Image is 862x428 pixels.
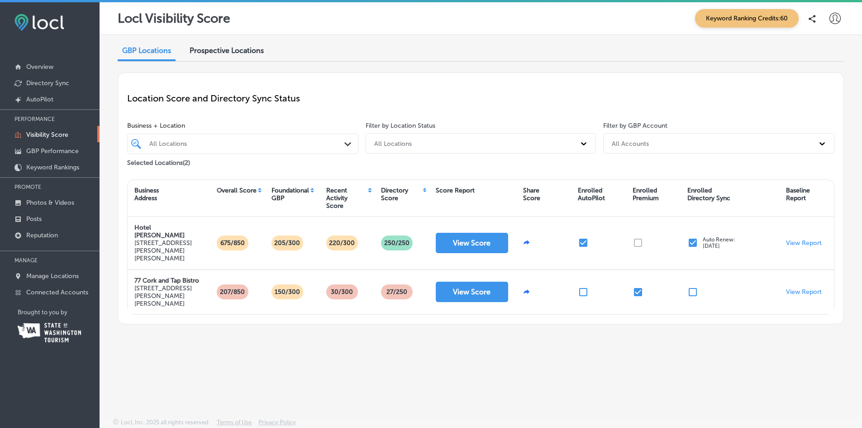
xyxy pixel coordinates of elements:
[121,419,210,426] p: Locl, Inc. 2025 all rights reserved.
[26,147,79,155] p: GBP Performance
[523,187,540,202] div: Share Score
[786,239,822,247] a: View Report
[127,155,190,167] p: Selected Locations ( 2 )
[134,224,185,239] strong: Hotel [PERSON_NAME]
[127,93,834,104] p: Location Score and Directory Sync Status
[26,96,53,103] p: AutoPilot
[26,272,79,280] p: Manage Locations
[436,233,508,253] button: View Score
[134,239,203,262] p: [STREET_ADDRESS][PERSON_NAME][PERSON_NAME]
[118,11,230,26] p: Locl Visibility Score
[26,164,79,171] p: Keyword Rankings
[216,284,248,299] p: 207/850
[122,46,171,55] span: GBP Locations
[383,284,411,299] p: 27 /250
[271,284,304,299] p: 150/300
[18,323,81,342] img: Washington Tourism
[687,187,730,202] div: Enrolled Directory Sync
[436,187,475,194] div: Score Report
[786,187,810,202] div: Baseline Report
[26,231,58,239] p: Reputation
[26,79,69,87] p: Directory Sync
[217,187,257,194] div: Overall Score
[703,236,735,249] p: Auto Renew: [DATE]
[26,215,42,223] p: Posts
[26,131,68,139] p: Visibility Score
[26,63,53,71] p: Overview
[374,139,412,147] div: All Locations
[326,187,367,210] div: Recent Activity Score
[217,236,248,250] p: 675/850
[695,9,799,28] span: Keyword Ranking Credits: 60
[366,122,435,130] label: Filter by Location Status
[134,187,159,202] div: Business Address
[14,14,64,31] img: fda3e92497d09a02dc62c9cd864e3231.png
[134,284,203,308] p: [STREET_ADDRESS][PERSON_NAME][PERSON_NAME]
[603,122,667,130] label: Filter by GBP Account
[436,282,508,302] button: View Score
[18,309,100,316] p: Brought to you by
[381,187,422,202] div: Directory Score
[26,289,88,296] p: Connected Accounts
[578,187,605,202] div: Enrolled AutoPilot
[325,236,358,250] p: 220/300
[612,139,649,147] div: All Accounts
[381,236,413,250] p: 250 /250
[271,187,309,202] div: Foundational GBP
[633,187,659,202] div: Enrolled Premium
[786,288,822,296] a: View Report
[134,277,199,284] strong: 77 Cork and Tap Bistro
[149,140,345,148] div: All Locations
[190,46,264,55] span: Prospective Locations
[327,284,357,299] p: 30/300
[127,122,358,130] span: Business + Location
[271,236,304,250] p: 205/300
[26,199,74,207] p: Photos & Videos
